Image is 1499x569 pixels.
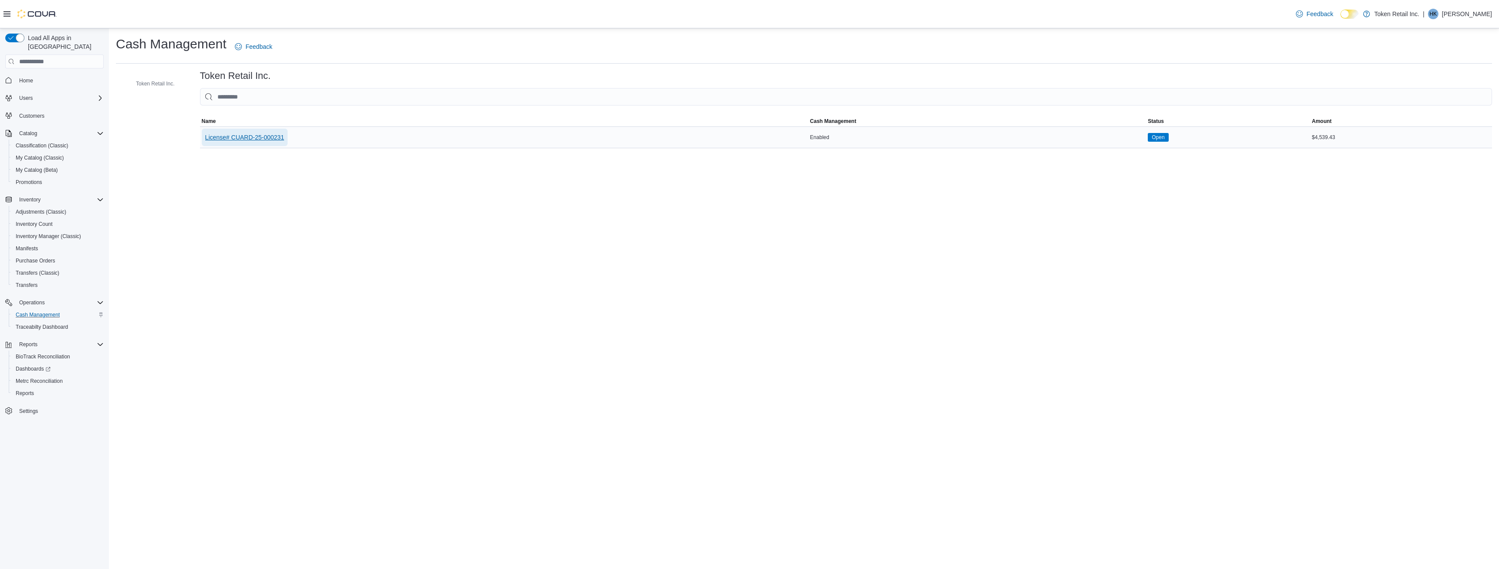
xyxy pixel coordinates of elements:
[1423,9,1424,19] p: |
[16,405,104,416] span: Settings
[12,388,104,399] span: Reports
[16,365,51,372] span: Dashboards
[19,408,38,415] span: Settings
[12,256,104,266] span: Purchase Orders
[1310,132,1492,143] div: $4,539.43
[12,376,104,386] span: Metrc Reconciliation
[17,10,57,18] img: Cova
[810,118,856,125] span: Cash Management
[9,230,107,242] button: Inventory Manager (Classic)
[12,231,85,242] a: Inventory Manager (Classic)
[200,88,1492,106] input: This is a search bar. As you type, the results lower in the page will automatically filter.
[9,176,107,188] button: Promotions
[12,310,63,320] a: Cash Management
[12,268,63,278] a: Transfers (Classic)
[12,207,104,217] span: Adjustments (Classic)
[12,376,66,386] a: Metrc Reconciliation
[1152,133,1164,141] span: Open
[1148,133,1168,142] span: Open
[2,92,107,104] button: Users
[16,324,68,330] span: Traceabilty Dashboard
[1428,9,1438,19] div: Hassan Khan
[5,70,104,440] nav: Complex example
[12,153,104,163] span: My Catalog (Classic)
[9,206,107,218] button: Adjustments (Classic)
[12,207,70,217] a: Adjustments (Classic)
[1442,9,1492,19] p: [PERSON_NAME]
[12,140,104,151] span: Classification (Classic)
[12,280,41,290] a: Transfers
[16,167,58,174] span: My Catalog (Beta)
[16,128,104,139] span: Catalog
[9,218,107,230] button: Inventory Count
[1310,116,1492,126] button: Amount
[9,321,107,333] button: Traceabilty Dashboard
[12,322,71,332] a: Traceabilty Dashboard
[12,165,104,175] span: My Catalog (Beta)
[16,297,104,308] span: Operations
[16,208,66,215] span: Adjustments (Classic)
[19,196,41,203] span: Inventory
[2,109,107,122] button: Customers
[202,118,216,125] span: Name
[16,75,104,85] span: Home
[12,153,68,163] a: My Catalog (Classic)
[9,255,107,267] button: Purchase Orders
[16,154,64,161] span: My Catalog (Classic)
[2,74,107,86] button: Home
[24,34,104,51] span: Load All Apps in [GEOGRAPHIC_DATA]
[2,127,107,140] button: Catalog
[16,406,41,416] a: Settings
[16,93,104,103] span: Users
[9,309,107,321] button: Cash Management
[9,351,107,363] button: BioTrack Reconciliation
[200,116,808,126] button: Name
[16,245,38,252] span: Manifests
[16,128,41,139] button: Catalog
[12,177,104,187] span: Promotions
[16,378,63,385] span: Metrc Reconciliation
[16,110,104,121] span: Customers
[245,42,272,51] span: Feedback
[9,267,107,279] button: Transfers (Classic)
[19,341,37,348] span: Reports
[16,194,44,205] button: Inventory
[808,116,1146,126] button: Cash Management
[2,296,107,309] button: Operations
[231,38,275,55] a: Feedback
[2,338,107,351] button: Reports
[1312,118,1332,125] span: Amount
[19,77,33,84] span: Home
[9,375,107,387] button: Metrc Reconciliation
[19,130,37,137] span: Catalog
[12,280,104,290] span: Transfers
[12,364,104,374] span: Dashboards
[16,339,41,350] button: Reports
[16,179,42,186] span: Promotions
[16,339,104,350] span: Reports
[16,297,48,308] button: Operations
[16,269,59,276] span: Transfers (Classic)
[16,93,36,103] button: Users
[12,231,104,242] span: Inventory Manager (Classic)
[12,364,54,374] a: Dashboards
[1148,118,1164,125] span: Status
[1292,5,1336,23] a: Feedback
[16,311,60,318] span: Cash Management
[12,351,74,362] a: BioTrack Reconciliation
[1146,116,1310,126] button: Status
[116,35,226,53] h1: Cash Management
[19,299,45,306] span: Operations
[12,310,104,320] span: Cash Management
[12,351,104,362] span: BioTrack Reconciliation
[1430,9,1437,19] span: HK
[16,233,81,240] span: Inventory Manager (Classic)
[12,388,37,399] a: Reports
[12,268,104,278] span: Transfers (Classic)
[1340,10,1359,19] input: Dark Mode
[1374,9,1420,19] p: Token Retail Inc.
[16,75,37,86] a: Home
[12,219,104,229] span: Inventory Count
[16,390,34,397] span: Reports
[12,219,56,229] a: Inventory Count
